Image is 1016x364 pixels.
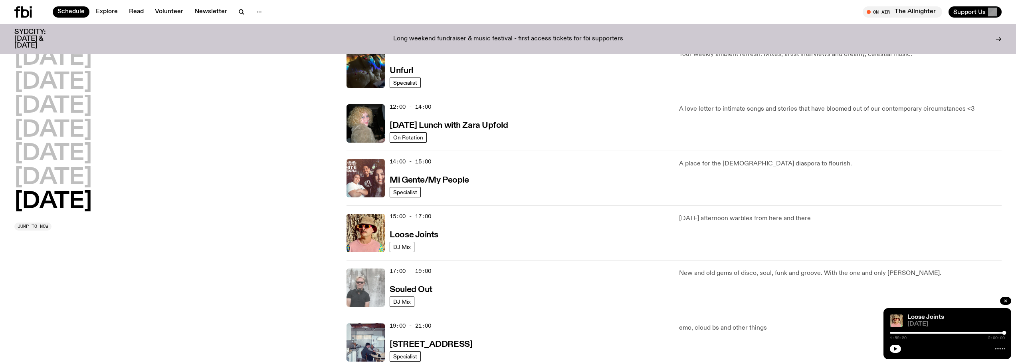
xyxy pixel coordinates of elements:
span: 2:00:00 [988,336,1005,340]
span: Specialist [393,189,417,195]
a: [DATE] Lunch with Zara Upfold [390,120,508,130]
span: 17:00 - 19:00 [390,267,431,275]
h3: [STREET_ADDRESS] [390,340,472,349]
button: [DATE] [14,95,92,117]
span: On Rotation [393,134,423,140]
a: Loose Joints [907,314,944,320]
p: New and old gems of disco, soul, funk and groove. With the one and only [PERSON_NAME]. [679,269,1002,278]
p: Your weekly ambient refresh. Mixes, artist interviews and dreamy, celestial music. [679,50,1002,59]
button: [DATE] [14,119,92,141]
span: 1:59:20 [890,336,907,340]
p: [DATE] afternoon warbles from here and there [679,214,1002,223]
span: 12:00 - 14:00 [390,103,431,111]
button: [DATE] [14,167,92,189]
button: [DATE] [14,47,92,70]
span: 19:00 - 21:00 [390,322,431,330]
a: Unfurl [390,65,413,75]
img: A digital camera photo of Zara looking to her right at the camera, smiling. She is wearing a ligh... [347,104,385,143]
button: On AirThe Allnighter [863,6,942,18]
img: Stephen looks directly at the camera, wearing a black tee, black sunglasses and headphones around... [347,269,385,307]
a: Read [124,6,149,18]
span: Specialist [393,353,417,359]
img: A piece of fabric is pierced by sewing pins with different coloured heads, a rainbow light is cas... [347,50,385,88]
img: Pat sits at a dining table with his profile facing the camera. Rhea sits to his left facing the c... [347,323,385,362]
span: [DATE] [907,321,1005,327]
span: Specialist [393,80,417,86]
span: Jump to now [18,224,48,229]
a: DJ Mix [390,296,414,307]
p: emo, cloud bs and other things [679,323,1002,333]
a: Specialist [390,187,421,197]
p: A place for the [DEMOGRAPHIC_DATA] diaspora to flourish. [679,159,1002,169]
h3: Mi Gente/My People [390,176,469,185]
button: [DATE] [14,143,92,165]
a: Specialist [390,351,421,362]
button: Jump to now [14,223,51,231]
a: Schedule [53,6,89,18]
a: DJ Mix [390,242,414,252]
span: 15:00 - 17:00 [390,213,431,220]
h3: SYDCITY: [DATE] & [DATE] [14,29,65,49]
a: On Rotation [390,132,427,143]
p: A love letter to intimate songs and stories that have bloomed out of our contemporary circumstanc... [679,104,1002,114]
button: [DATE] [14,191,92,213]
span: DJ Mix [393,244,411,250]
p: Long weekend fundraiser & music festival - first access tickets for fbi supporters [393,36,623,43]
a: Mi Gente/My People [390,175,469,185]
h3: [DATE] Lunch with Zara Upfold [390,121,508,130]
h3: Souled Out [390,286,432,294]
a: Explore [91,6,123,18]
h3: Unfurl [390,67,413,75]
img: Tyson stands in front of a paperbark tree wearing orange sunglasses, a suede bucket hat and a pin... [347,214,385,252]
h3: Loose Joints [390,231,438,239]
a: Souled Out [390,284,432,294]
a: Specialist [390,78,421,88]
span: Support Us [953,8,986,16]
img: Tyson stands in front of a paperbark tree wearing orange sunglasses, a suede bucket hat and a pin... [890,314,903,327]
button: Support Us [949,6,1002,18]
span: DJ Mix [393,298,411,304]
button: [DATE] [14,71,92,93]
a: Loose Joints [390,229,438,239]
a: [STREET_ADDRESS] [390,339,472,349]
a: Volunteer [150,6,188,18]
a: Newsletter [190,6,232,18]
span: 14:00 - 15:00 [390,158,431,165]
